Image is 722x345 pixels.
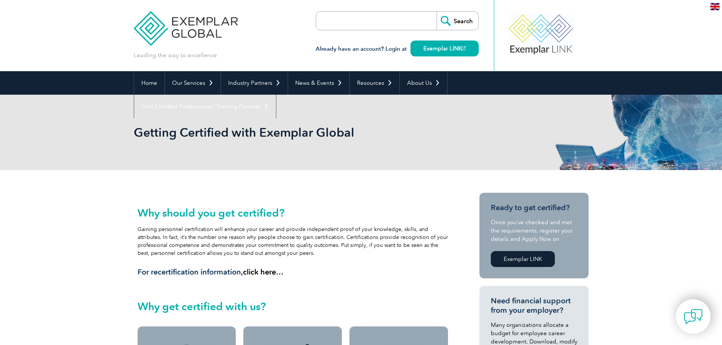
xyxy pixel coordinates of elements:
[491,296,577,315] h3: Need financial support from your employer?
[462,46,466,50] img: open_square.png
[491,218,577,243] p: Once you’ve checked and met the requirements, register your details and Apply Now on
[491,251,555,267] a: Exemplar LINK
[684,307,703,326] img: contact-chat.png
[138,267,448,277] h3: For recertification information,
[316,44,479,54] h3: Already have an account? Login at
[165,71,221,95] a: Our Services
[134,95,276,118] a: Find Certified Professional / Training Provider
[410,41,479,56] a: Exemplar LINK
[134,71,164,95] a: Home
[138,207,448,277] div: Gaining personnel certification will enhance your career and provide independent proof of your kn...
[134,51,217,59] p: Leading the way to excellence
[221,71,288,95] a: Industry Partners
[288,71,349,95] a: News & Events
[243,267,283,276] a: click here…
[491,203,577,212] h3: Ready to get certified?
[400,71,447,95] a: About Us
[138,207,448,219] h2: Why should you get certified?
[350,71,399,95] a: Resources
[437,12,478,30] input: Search
[138,300,448,312] h2: Why get certified with us?
[710,3,720,10] img: en
[134,125,425,140] h1: Getting Certified with Exemplar Global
